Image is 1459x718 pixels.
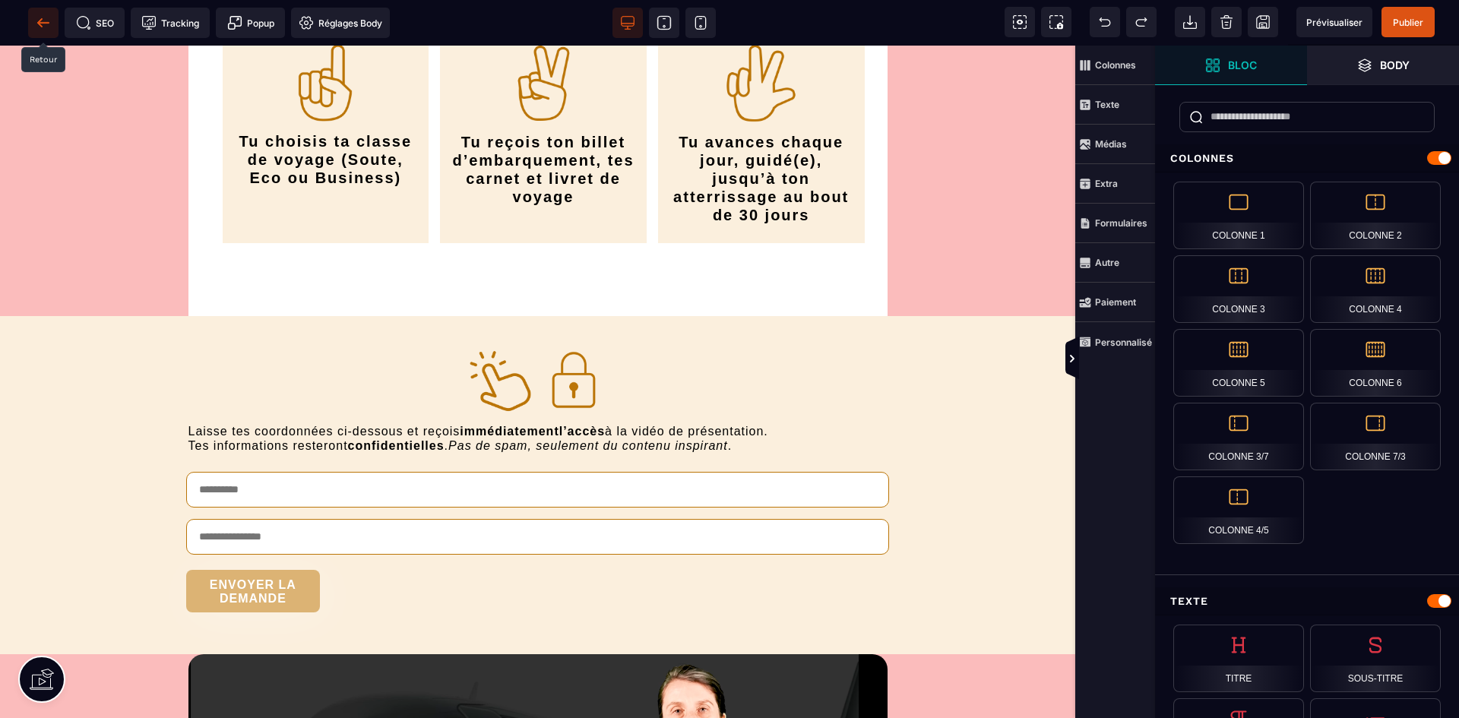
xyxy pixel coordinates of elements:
div: Colonne 5 [1173,329,1304,397]
strong: Extra [1095,178,1118,189]
span: Ouvrir les blocs [1155,46,1307,85]
span: Colonnes [1075,46,1155,85]
span: Publier [1393,17,1423,28]
div: Colonne 7/3 [1310,403,1441,470]
b: l’accès [559,379,605,392]
span: Enregistrer [1248,7,1278,37]
h2: Tu reçois ton billet d’embarquement, tes carnet et livret de voyage [451,80,635,168]
strong: Bloc [1228,59,1257,71]
strong: Autre [1095,257,1119,268]
span: Nettoyage [1211,7,1242,37]
span: Tracking [141,15,199,30]
div: Colonne 6 [1310,329,1441,397]
strong: Formulaires [1095,217,1147,229]
div: Colonne 1 [1173,182,1304,249]
strong: Colonnes [1095,59,1136,71]
div: Sous-titre [1310,625,1441,692]
img: 6e4d6bb492642af8febf9bbbab80ad66_finger.png [464,299,536,372]
span: Défaire [1090,7,1120,37]
span: Réglages Body [299,15,382,30]
span: Importer [1175,7,1205,37]
strong: Personnalisé [1095,337,1152,348]
img: 39d130436b8bf47ad0c60528f83477c9_padlock.png [536,297,611,372]
h2: Tu choisis ta classe de voyage (Soute, Eco ou Business) [234,79,418,149]
span: Voir bureau [612,8,643,38]
strong: Body [1380,59,1410,71]
div: Colonne 3 [1173,255,1304,323]
div: Colonnes [1155,144,1459,172]
span: Extra [1075,164,1155,204]
button: ENVOYER LA DEMANDE [186,524,320,567]
div: Texte [1155,587,1459,615]
div: Colonne 2 [1310,182,1441,249]
span: Médias [1075,125,1155,164]
strong: Texte [1095,99,1119,110]
span: Prévisualiser [1306,17,1362,28]
span: Afficher les vues [1155,337,1170,382]
span: Formulaires [1075,204,1155,243]
span: Voir mobile [685,8,716,38]
text: Laisse tes coordonnées ci-dessous et reçois à la vidéo de présentation. Tes informations resteron... [188,375,888,411]
b: immédiatement [460,379,559,392]
span: Autre [1075,243,1155,283]
span: Voir tablette [649,8,679,38]
span: Métadata SEO [65,8,125,38]
span: Voir les composants [1005,7,1035,37]
span: Enregistrer le contenu [1381,7,1435,37]
span: Capture d'écran [1041,7,1071,37]
div: Colonne 3/7 [1173,403,1304,470]
span: Popup [227,15,274,30]
span: Rétablir [1126,7,1157,37]
b: confidentielles [348,394,445,406]
strong: Paiement [1095,296,1136,308]
span: SEO [76,15,114,30]
span: Favicon [291,8,390,38]
span: Code de suivi [131,8,210,38]
span: Texte [1075,85,1155,125]
span: Aperçu [1296,7,1372,37]
span: Créer une alerte modale [216,8,285,38]
div: Titre [1173,625,1304,692]
span: Ouvrir les calques [1307,46,1459,85]
div: Colonne 4 [1310,255,1441,323]
h2: Tu avances chaque jour, guidé(e), jusqu’à ton atterrissage au bout de 30 jours [669,80,853,186]
strong: Médias [1095,138,1127,150]
span: Retour [28,8,59,38]
div: Colonne 4/5 [1173,476,1304,544]
span: Paiement [1075,283,1155,322]
span: Personnalisé [1075,322,1155,362]
i: Pas de spam, seulement du contenu inspirant [448,394,728,406]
